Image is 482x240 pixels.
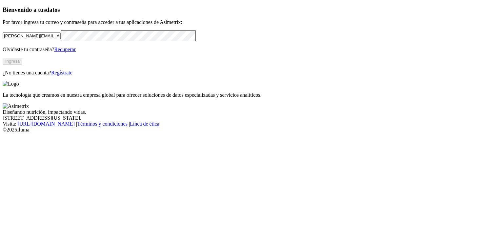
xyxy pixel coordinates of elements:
p: ¿No tienes una cuenta? [3,70,479,76]
a: Recuperar [54,47,76,52]
img: Logo [3,81,19,87]
div: © 2025 Iluma [3,127,479,133]
span: datos [46,6,60,13]
button: Ingresa [3,58,22,65]
img: Asimetrix [3,103,29,109]
div: [STREET_ADDRESS][US_STATE]. [3,115,479,121]
p: Por favor ingresa tu correo y contraseña para acceder a tus aplicaciones de Asimetrix: [3,19,479,25]
input: Tu correo [3,32,61,39]
div: Diseñando nutrición, impactando vidas. [3,109,479,115]
a: Línea de ética [130,121,159,127]
a: Regístrate [51,70,72,75]
a: Términos y condiciones [77,121,128,127]
p: La tecnología que creamos en nuestra empresa global para ofrecer soluciones de datos especializad... [3,92,479,98]
h3: Bienvenido a tus [3,6,479,13]
a: [URL][DOMAIN_NAME] [18,121,75,127]
p: Olvidaste tu contraseña? [3,47,479,52]
div: Visita : | | [3,121,479,127]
